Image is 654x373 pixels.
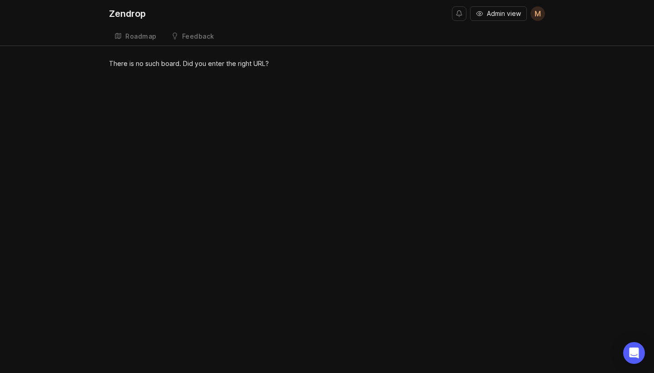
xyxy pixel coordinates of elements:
[530,6,545,21] button: M
[623,342,645,364] div: Open Intercom Messenger
[166,27,220,46] a: Feedback
[470,6,527,21] button: Admin view
[109,9,146,18] div: Zendrop
[487,9,521,18] span: Admin view
[182,33,214,40] div: Feedback
[452,6,466,21] button: Notifications
[535,8,541,19] span: M
[109,60,545,67] div: There is no such board. Did you enter the right URL?
[109,27,162,46] a: Roadmap
[125,33,157,40] div: Roadmap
